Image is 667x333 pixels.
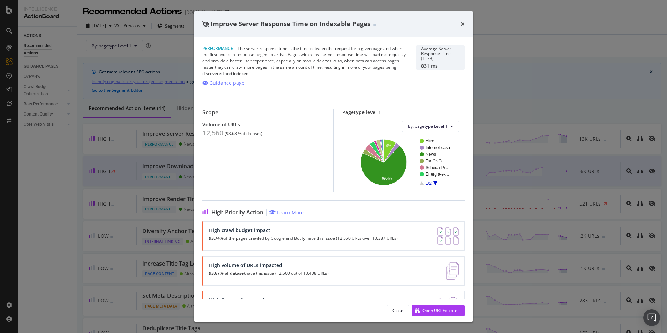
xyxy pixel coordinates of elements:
[202,129,223,137] div: 12,560
[437,227,459,245] img: AY0oso9MOvYAAAAASUVORK5CYII=
[422,308,459,313] div: Open URL Explorer
[426,181,432,186] text: 1/2
[426,145,450,150] text: Internet-casa
[209,236,398,241] p: of the pages crawled by Google and Botify have this issue (12,550 URLs over 13,387 URLs)
[437,297,459,314] img: DDxVyA23.png
[392,308,403,313] div: Close
[209,270,246,276] strong: 93.67% of dataset
[202,21,209,27] div: eye-slash
[202,45,407,77] div: The server response time is the time between the request for a given page and when the first byte...
[209,80,245,87] div: Guidance page
[194,11,473,322] div: modal
[277,209,304,216] div: Learn More
[373,24,376,26] img: Equal
[412,305,465,316] button: Open URL Explorer
[269,209,304,216] a: Learn More
[202,45,233,51] span: Performance
[426,172,449,177] text: Energia-e-…
[202,121,325,127] div: Volume of URLs
[643,309,660,326] div: Open Intercom Messenger
[209,271,329,276] p: have this issue (12,560 out of 13,408 URLs)
[426,165,450,170] text: Scheda-Pr…
[225,131,262,136] div: ( 93.68 % of dataset )
[460,20,465,29] div: times
[209,262,329,268] div: High volume of URLs impacted
[348,138,457,186] svg: A chart.
[234,45,237,51] span: |
[421,46,459,61] div: Average Server Response Time (TTFB)
[211,209,263,216] span: High Priority Action
[386,144,391,148] text: 9%
[202,80,245,87] a: Guidance page
[382,176,392,180] text: 69.4%
[446,262,459,280] img: e5DMFwAAAABJRU5ErkJggg==
[211,20,370,28] span: Improve Server Response Time on Indexable Pages
[408,123,448,129] span: By: pagetype Level 1
[209,227,398,233] div: High crawl budget impact
[426,158,450,163] text: Tariffe-Cell…
[202,109,325,116] div: Scope
[342,109,465,115] div: Pagetype level 1
[426,139,434,143] text: Altro
[209,297,330,303] div: High link equity impact
[421,63,459,69] div: 831 ms
[426,152,436,157] text: News
[402,121,459,132] button: By: pagetype Level 1
[209,235,224,241] strong: 93.74%
[387,305,409,316] button: Close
